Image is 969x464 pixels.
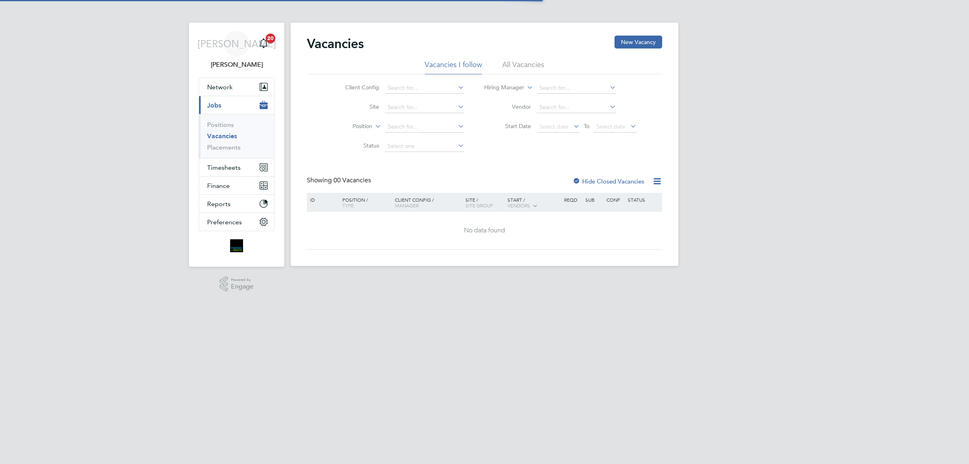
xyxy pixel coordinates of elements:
[464,193,506,212] div: Site /
[336,193,393,212] div: Position /
[573,177,644,185] label: Hide Closed Vacancies
[581,121,592,131] span: To
[562,193,583,207] div: Reqd
[199,31,275,70] a: [PERSON_NAME][PERSON_NAME]
[626,193,661,207] div: Status
[308,226,661,235] div: No data found
[207,182,230,190] span: Finance
[266,34,275,43] span: 20
[583,193,604,207] div: Sub
[207,83,233,91] span: Network
[326,122,372,131] label: Position
[333,176,371,184] span: 00 Vacancies
[207,132,237,140] a: Vacancies
[539,123,568,130] span: Select date
[207,218,242,226] span: Preferences
[207,143,241,151] a: Placements
[220,276,254,292] a: Powered byEngage
[478,84,524,92] label: Hiring Manager
[596,123,625,130] span: Select date
[256,31,272,57] a: 20
[385,121,464,133] input: Search for...
[395,202,419,209] span: Manager
[508,202,530,209] span: Vendors
[425,60,482,74] li: Vacancies I follow
[207,101,221,109] span: Jobs
[308,193,336,207] div: ID
[230,239,243,252] img: bromak-logo-retina.png
[505,193,562,213] div: Start /
[231,283,254,290] span: Engage
[197,38,276,49] span: [PERSON_NAME]
[207,200,231,208] span: Reports
[466,202,493,209] span: Site Group
[333,142,379,149] label: Status
[199,114,274,158] div: Jobs
[207,164,241,171] span: Timesheets
[333,103,379,110] label: Site
[199,195,274,213] button: Reports
[484,122,531,130] label: Start Date
[189,23,284,267] nav: Main navigation
[385,141,464,152] input: Select one
[537,82,616,94] input: Search for...
[385,82,464,94] input: Search for...
[484,103,531,110] label: Vendor
[199,60,275,70] span: Jordan Alaezihe
[199,96,274,114] button: Jobs
[604,193,625,207] div: Conf
[393,193,464,212] div: Client Config /
[537,102,616,113] input: Search for...
[385,102,464,113] input: Search for...
[199,213,274,231] button: Preferences
[502,60,544,74] li: All Vacancies
[333,84,379,91] label: Client Config
[307,36,364,52] h2: Vacancies
[207,121,234,129] a: Positions
[615,36,662,49] button: New Vacancy
[231,276,254,283] span: Powered by
[342,202,354,209] span: Type
[199,177,274,194] button: Finance
[199,158,274,176] button: Timesheets
[199,78,274,96] button: Network
[199,239,275,252] a: Go to home page
[307,176,373,185] div: Showing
